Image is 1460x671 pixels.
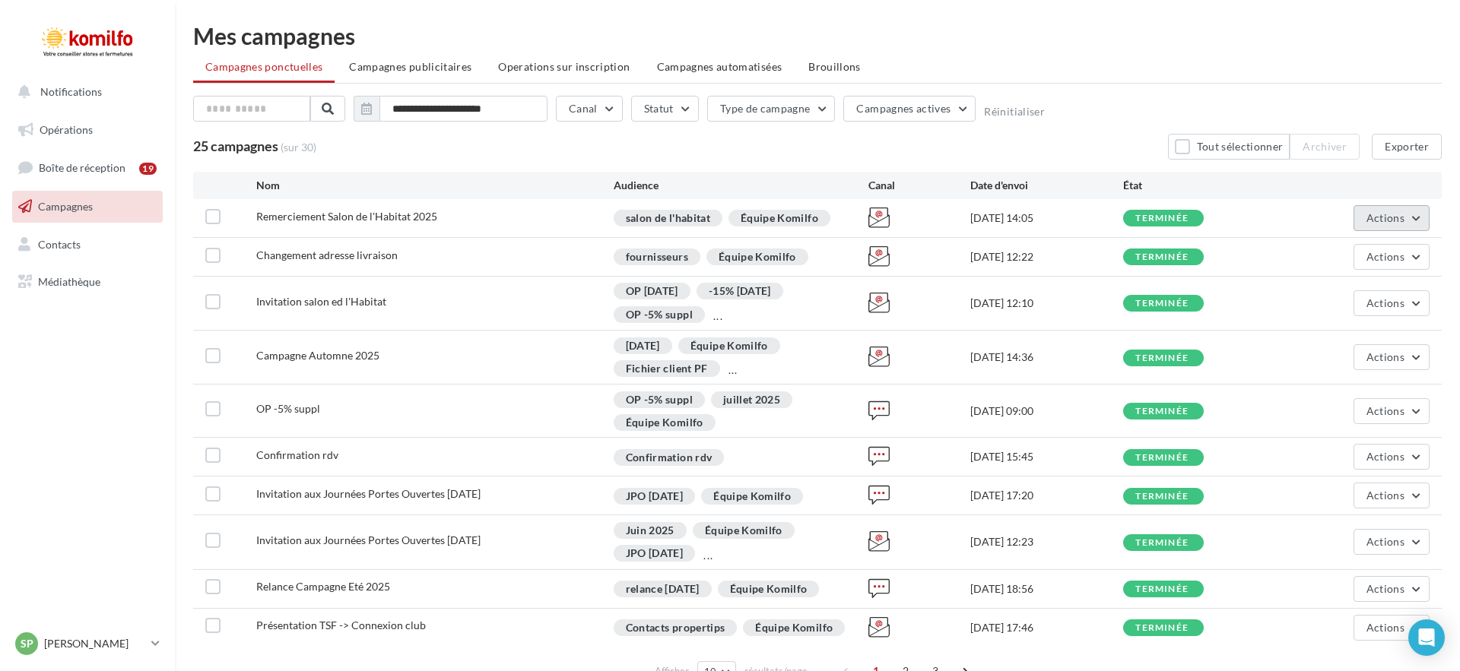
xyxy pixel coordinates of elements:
[256,487,481,500] span: Invitation aux Journées Portes Ouvertes juin25
[1354,205,1430,231] button: Actions
[1372,134,1442,160] button: Exporter
[614,391,705,408] div: OP -5% suppl
[9,191,166,223] a: Campagnes
[843,96,976,122] button: Campagnes actives
[40,85,102,98] span: Notifications
[1354,344,1430,370] button: Actions
[706,248,808,265] div: Équipe Komilfo
[707,96,836,122] button: Type de campagne
[256,448,338,461] span: Confirmation rdv
[711,391,792,408] div: juillet 2025
[657,60,782,73] span: Campagnes automatisées
[1135,299,1189,309] div: terminée
[701,488,803,505] div: Équipe Komilfo
[1135,584,1189,594] div: terminée
[256,533,481,546] span: Invitation aux Journées Portes Ouvertes juin25
[728,210,830,226] div: Équipe Komilfo
[9,266,166,298] a: Médiathèque
[39,161,125,174] span: Boîte de réception
[728,362,738,378] div: ...
[256,178,614,193] div: Nom
[984,106,1045,118] button: Réinitialiser
[9,114,166,146] a: Opérations
[868,178,970,193] div: Canal
[9,151,166,184] a: Boîte de réception19
[1168,134,1290,160] button: Tout sélectionner
[970,178,1123,193] div: Date d'envoi
[9,229,166,261] a: Contacts
[1366,450,1404,463] span: Actions
[693,522,795,539] div: Équipe Komilfo
[1135,453,1189,463] div: terminée
[193,138,278,154] span: 25 campagnes
[614,545,696,562] div: JPO [DATE]
[256,580,390,593] span: Relance Campagne Eté 2025
[970,534,1123,549] div: [DATE] 12:23
[970,249,1123,264] div: [DATE] 12:22
[1290,134,1360,160] button: Archiver
[614,488,696,505] div: JPO [DATE]
[1135,252,1189,262] div: terminée
[256,210,437,223] span: Remerciement Salon de l'Habitat 2025
[193,24,1442,47] div: Mes campagnes
[349,60,471,73] span: Campagnes publicitaires
[44,636,145,651] p: [PERSON_NAME]
[970,449,1123,464] div: [DATE] 15:45
[1354,398,1430,424] button: Actions
[556,96,623,122] button: Canal
[1366,621,1404,634] span: Actions
[38,275,100,288] span: Médiathèque
[703,548,713,563] div: ...
[21,636,33,651] span: SP
[1135,492,1189,502] div: terminée
[631,96,699,122] button: Statut
[614,210,722,226] div: salon de l'habitat
[743,619,845,636] div: Équipe Komilfo
[38,200,93,213] span: Campagnes
[1366,350,1404,363] span: Actions
[614,337,672,354] div: [DATE]
[1366,404,1404,417] span: Actions
[139,163,157,175] div: 19
[614,306,705,323] div: OP -5% suppl
[970,488,1123,503] div: [DATE] 17:20
[1123,178,1276,193] div: État
[713,309,723,324] div: ...
[1366,296,1404,309] span: Actions
[40,123,93,136] span: Opérations
[256,402,320,415] span: OP -5% suppl
[1135,538,1189,548] div: terminée
[970,581,1123,597] div: [DATE] 18:56
[718,581,820,597] div: Équipe Komilfo
[256,295,386,308] span: Invitation salon ed l'Habitat
[970,210,1123,226] div: [DATE] 14:05
[1135,623,1189,633] div: terminée
[1354,444,1430,470] button: Actions
[12,629,163,658] a: SP [PERSON_NAME]
[614,619,738,636] div: Contacts propertips
[614,178,868,193] div: Audience
[614,581,712,597] div: relance [DATE]
[1354,615,1430,641] button: Actions
[970,350,1123,365] div: [DATE] 14:36
[1366,535,1404,548] span: Actions
[281,140,316,155] span: (sur 30)
[614,449,725,466] div: Confirmation rdv
[1408,619,1445,656] div: Open Intercom Messenger
[697,283,783,299] div: -15% [DATE]
[1366,489,1404,502] span: Actions
[970,296,1123,311] div: [DATE] 12:10
[256,248,398,261] span: Changement adresse livraison
[970,404,1123,419] div: [DATE] 09:00
[1366,250,1404,263] span: Actions
[1135,407,1189,416] div: terminée
[678,337,780,354] div: Équipe Komilfo
[970,620,1123,635] div: [DATE] 17:46
[1354,244,1430,270] button: Actions
[808,60,861,73] span: Brouillons
[614,248,700,265] div: fournisseurs
[1366,582,1404,595] span: Actions
[38,237,81,250] span: Contacts
[614,522,687,539] div: Juin 2025
[256,349,379,362] span: Campagne Automne 2025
